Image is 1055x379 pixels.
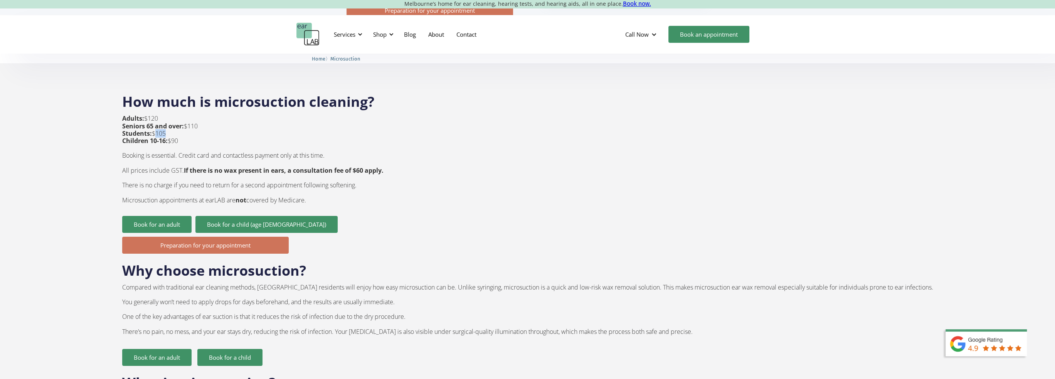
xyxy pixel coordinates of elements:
p: Compared with traditional ear cleaning methods, [GEOGRAPHIC_DATA] residents will enjoy how easy m... [122,284,933,335]
div: Shop [373,30,387,38]
a: home [296,23,320,46]
a: About [422,23,450,45]
a: Book for an adult [122,216,192,233]
div: Shop [368,23,396,46]
a: Book for an adult [122,349,192,366]
a: Preparation for your appointment [347,2,513,19]
a: Preparation for your appointment [122,237,289,254]
a: Book an appointment [668,26,749,43]
h2: How much is microsuction cleaning? [122,85,933,111]
a: Book for a child (age [DEMOGRAPHIC_DATA]) [195,216,338,233]
a: Blog [398,23,422,45]
div: Services [334,30,355,38]
a: Microsuction [330,55,360,62]
a: Book for a child [197,349,262,366]
div: Call Now [625,30,649,38]
span: Microsuction [330,56,360,62]
h2: Why choose microsuction? [122,254,306,280]
div: Services [329,23,365,46]
p: $120 $110 $105 $90 Booking is essential. Credit card and contactless payment only at this time. A... [122,115,384,204]
a: Home [312,55,325,62]
li: 〉 [312,55,330,63]
span: Home [312,56,325,62]
strong: Children 10-16: [122,136,168,145]
strong: Seniors 65 and over: [122,122,184,130]
a: Contact [450,23,483,45]
strong: If there is no wax present in ears, a consultation fee of $60 apply. [184,166,384,175]
strong: Adults: [122,114,144,123]
strong: Students: [122,129,152,138]
strong: not [236,196,246,204]
div: Call Now [619,23,665,46]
